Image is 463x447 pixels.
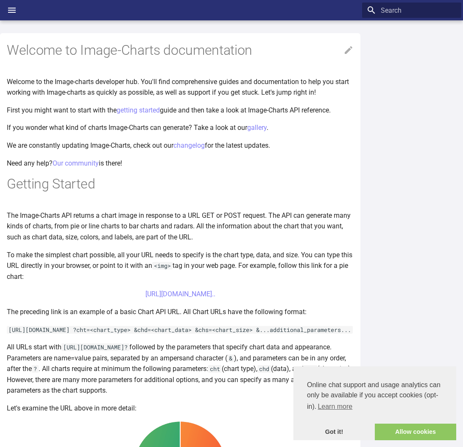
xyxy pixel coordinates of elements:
[304,365,317,373] code: chs
[7,140,354,151] p: We are constantly updating Image-Charts, check out our for the latest updates.
[145,290,215,298] a: [URL][DOMAIN_NAME]..
[257,365,271,373] code: chd
[7,122,354,133] p: If you wonder what kind of charts Image-Charts can generate? Take a look at our .
[7,342,354,396] p: All URLs start with followed by the parameters that specify chart data and appearance. Parameters...
[7,76,354,98] p: Welcome to the Image-charts developer hub. You'll find comprehensive guides and documentation to ...
[208,365,222,373] code: cht
[375,424,456,441] a: allow cookies
[293,366,456,440] div: cookieconsent
[7,210,354,243] p: The Image-Charts API returns a chart image in response to a URL GET or POST request. The API can ...
[7,250,354,282] p: To make the simplest chart possible, all your URL needs to specify is the chart type, data, and s...
[362,3,461,18] input: Search
[152,262,173,270] code: <img>
[173,141,205,149] a: changelog
[7,158,354,169] p: Need any help? is there!
[7,175,354,193] h1: Getting Started
[53,159,99,167] a: Our community
[316,400,354,413] a: learn more about cookies
[7,306,354,318] p: The preceding link is an example of a basic Chart API URL. All Chart URLs have the following format:
[32,365,39,373] code: ?
[293,424,375,441] a: dismiss cookie message
[7,403,354,414] p: Let's examine the URL above in more detail:
[307,380,443,413] span: Online chat support and usage analytics can only be available if you accept cookies (opt-in).
[247,124,267,132] a: gallery
[7,326,353,334] code: [URL][DOMAIN_NAME] ?cht=<chart_type> &chd=<chart_data> &chs=<chart_size> &...additional_parameter...
[227,354,234,362] code: &
[7,105,354,116] p: First you might want to start with the guide and then take a look at Image-Charts API reference.
[117,106,160,114] a: getting started
[61,343,129,351] code: [URL][DOMAIN_NAME]?
[7,42,354,59] h1: Welcome to Image-Charts documentation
